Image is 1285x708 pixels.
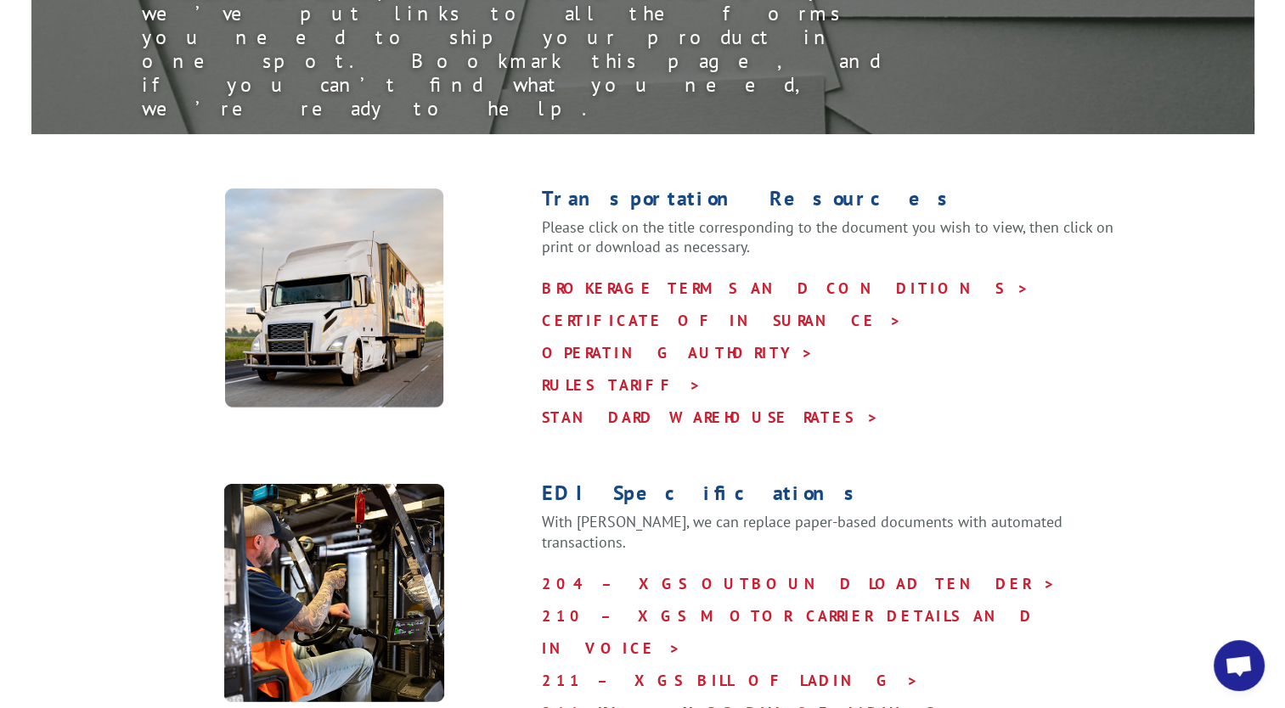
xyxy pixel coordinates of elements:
[542,217,1147,273] p: Please click on the title corresponding to the document you wish to view, then click on print or ...
[542,407,879,427] a: STANDARD WAREHOUSE RATES >
[224,188,444,408] img: XpressGlobal_Resources
[542,278,1029,298] a: BROKERAGE TERMS AND CONDITIONS >
[542,671,919,690] a: 211 – XGS BILL OF LADING >
[542,343,814,362] a: OPERATING AUTHORITY >
[542,188,1147,217] h1: Transportation Resources
[542,574,1056,593] a: 204 – XGS OUTBOUND LOAD TENDER >
[542,375,702,395] a: RULES TARIFF >
[542,483,1147,512] h1: EDI Specifications
[1214,640,1265,691] div: Open chat
[542,512,1147,568] p: With [PERSON_NAME], we can replace paper-based documents with automated transactions.
[224,483,444,703] img: XpressGlobalSystems_Resources_EDI
[542,311,902,330] a: CERTIFICATE OF INSURANCE >
[542,606,1034,658] a: 210 – XGS MOTOR CARRIER DETAILS AND INVOICE >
